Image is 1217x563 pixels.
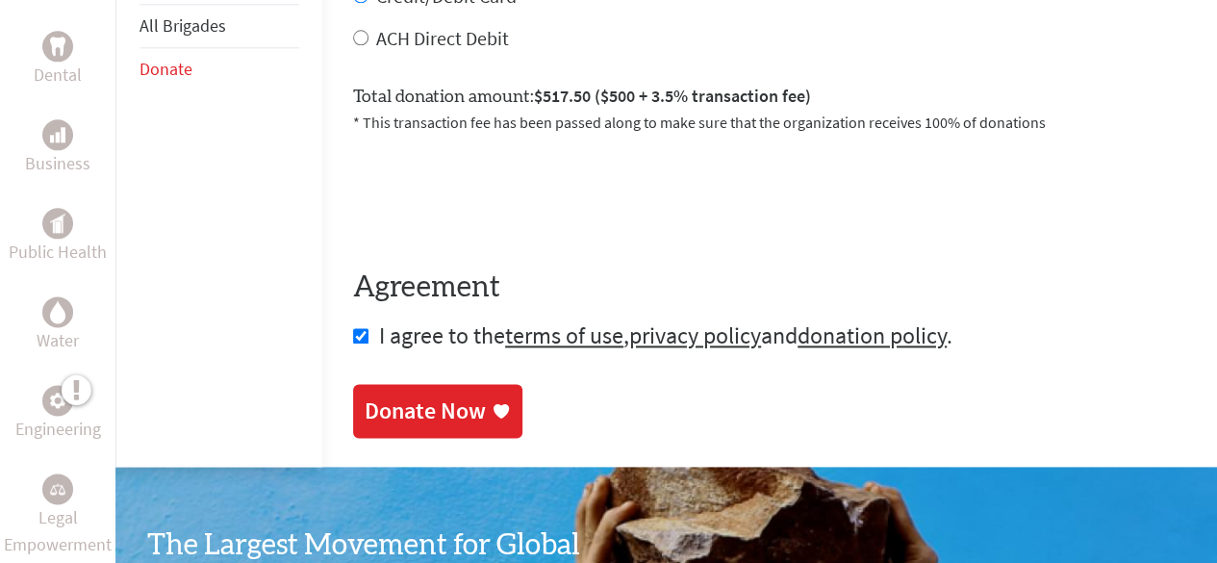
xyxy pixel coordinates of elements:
a: Public HealthPublic Health [9,208,107,266]
h4: Agreement [353,270,1186,305]
div: Water [42,296,73,327]
p: Business [25,150,90,177]
div: Legal Empowerment [42,473,73,504]
a: BusinessBusiness [25,119,90,177]
a: terms of use [505,320,623,350]
div: Engineering [42,385,73,416]
iframe: To enrich screen reader interactions, please activate Accessibility in Grammarly extension settings [353,157,646,232]
img: Legal Empowerment [50,483,65,495]
a: WaterWater [37,296,79,354]
img: Engineering [50,393,65,408]
a: DentalDental [34,31,82,89]
a: donation policy [798,320,947,350]
img: Public Health [50,214,65,233]
p: * This transaction fee has been passed along to make sure that the organization receives 100% of ... [353,111,1186,134]
div: Public Health [42,208,73,239]
label: ACH Direct Debit [376,26,509,50]
li: All Brigades [139,4,299,48]
label: Total donation amount: [353,83,811,111]
a: Donate Now [353,384,522,438]
img: Business [50,127,65,142]
span: I agree to the , and . [379,320,952,350]
div: Business [42,119,73,150]
a: privacy policy [629,320,761,350]
p: Legal Empowerment [4,504,112,558]
p: Public Health [9,239,107,266]
div: Donate Now [365,396,486,426]
p: Water [37,327,79,354]
p: Engineering [15,416,101,443]
li: Donate [139,48,299,90]
a: Donate [139,58,192,80]
a: Legal EmpowermentLegal Empowerment [4,473,112,558]
a: All Brigades [139,14,226,37]
img: Water [50,301,65,323]
div: Dental [42,31,73,62]
span: $517.50 ($500 + 3.5% transaction fee) [534,85,811,107]
p: Dental [34,62,82,89]
a: EngineeringEngineering [15,385,101,443]
img: Dental [50,38,65,56]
